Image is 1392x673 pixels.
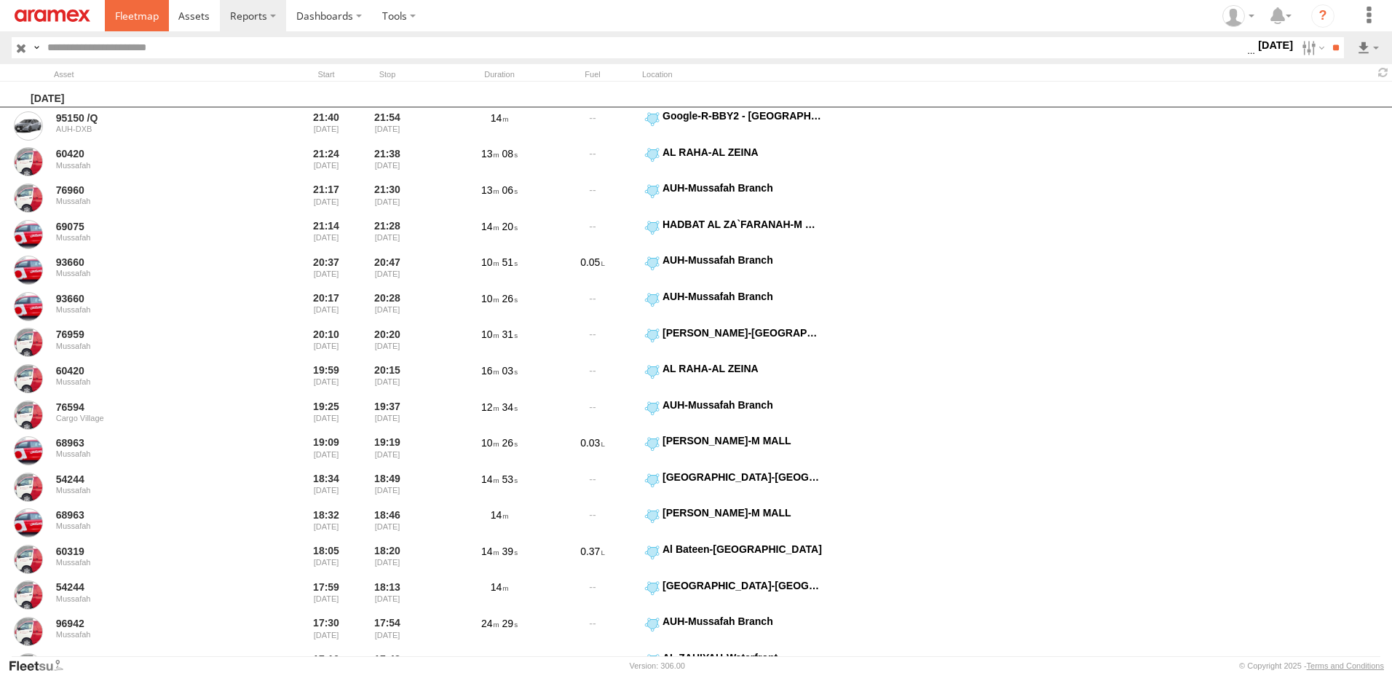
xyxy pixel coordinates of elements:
[56,486,256,495] div: Mussafah
[56,161,256,170] div: Mussafah
[663,543,822,556] div: Al Bateen-[GEOGRAPHIC_DATA]
[502,148,518,160] span: 08
[56,233,256,242] div: Mussafah
[298,181,354,215] div: Entered prior to selected date range
[481,293,499,304] span: 10
[298,543,354,576] div: Entered prior to selected date range
[298,398,354,432] div: Entered prior to selected date range
[360,253,415,287] div: 20:47 [DATE]
[642,543,824,576] label: Click to View Event Location
[642,218,824,251] label: Click to View Event Location
[663,471,822,484] div: [GEOGRAPHIC_DATA]-[GEOGRAPHIC_DATA]
[663,615,822,628] div: AUH-Mussafah Branch
[549,543,636,576] div: 0.37
[56,184,256,197] a: 76960
[56,377,256,386] div: Mussafah
[56,522,256,530] div: Mussafah
[360,181,415,215] div: 21:30 [DATE]
[56,653,256,666] a: 58356
[502,293,518,304] span: 26
[502,654,518,666] span: 08
[56,449,256,458] div: Mussafah
[31,37,42,58] label: Search Query
[1311,4,1334,28] i: ?
[642,146,824,179] label: Click to View Event Location
[298,362,354,395] div: Entered prior to selected date range
[481,473,499,485] span: 14
[56,111,256,125] a: 95150 /Q
[360,434,415,468] div: 19:19 [DATE]
[663,579,822,592] div: [GEOGRAPHIC_DATA]-[GEOGRAPHIC_DATA]
[663,109,822,122] div: Google-R-BBY2 - [GEOGRAPHIC_DATA]
[481,221,499,232] span: 14
[502,328,518,340] span: 31
[642,579,824,613] label: Click to View Event Location
[15,9,90,22] img: aramex-logo.svg
[56,147,256,160] a: 60420
[481,401,499,413] span: 12
[56,414,256,422] div: Cargo Village
[1356,37,1380,58] label: Export results as...
[502,221,518,232] span: 20
[1255,37,1296,53] label: [DATE]
[56,197,256,205] div: Mussafah
[298,615,354,648] div: Entered prior to selected date range
[56,125,256,133] div: AUH-DXB
[56,305,256,314] div: Mussafah
[502,401,518,413] span: 34
[1217,5,1259,27] div: Mohammedazath Nainamohammed
[360,506,415,540] div: 18:46 [DATE]
[360,615,415,648] div: 17:54 [DATE]
[56,473,256,486] a: 54244
[56,328,256,341] a: 76959
[481,328,499,340] span: 10
[663,146,822,159] div: AL RAHA-AL ZEINA
[491,581,509,593] span: 14
[360,579,415,613] div: 18:13 [DATE]
[56,558,256,567] div: Mussafah
[56,401,256,414] a: 76594
[56,630,256,639] div: Mussafah
[481,184,499,196] span: 13
[360,362,415,395] div: 20:15 [DATE]
[663,181,822,194] div: AUH-Mussafah Branch
[56,436,256,449] a: 68963
[298,434,354,468] div: Entered prior to selected date range
[642,290,824,323] label: Click to View Event Location
[481,654,499,666] span: 26
[360,471,415,504] div: 18:49 [DATE]
[549,253,636,287] div: 0.05
[502,256,518,268] span: 51
[502,546,518,557] span: 39
[298,471,354,504] div: Entered prior to selected date range
[663,434,822,447] div: [PERSON_NAME]-M MALL
[481,256,499,268] span: 10
[663,253,822,267] div: AUH-Mussafah Branch
[298,326,354,360] div: Entered prior to selected date range
[502,618,518,629] span: 29
[663,651,822,664] div: AL ZAHIYAH-Waterfront
[502,365,518,377] span: 03
[56,269,256,278] div: Mussafah
[481,546,499,557] span: 14
[481,148,499,160] span: 13
[642,398,824,432] label: Click to View Event Location
[502,184,518,196] span: 06
[298,579,354,613] div: Entered prior to selected date range
[663,290,822,303] div: AUH-Mussafah Branch
[663,506,822,519] div: [PERSON_NAME]-M MALL
[663,326,822,339] div: [PERSON_NAME]-[GEOGRAPHIC_DATA]
[481,365,499,377] span: 16
[360,398,415,432] div: 19:37 [DATE]
[298,506,354,540] div: Entered prior to selected date range
[491,112,509,124] span: 14
[56,292,256,305] a: 93660
[56,256,256,269] a: 93660
[1296,37,1327,58] label: Search Filter Options
[642,326,824,360] label: Click to View Event Location
[298,146,354,179] div: Entered prior to selected date range
[502,437,518,449] span: 26
[642,615,824,648] label: Click to View Event Location
[481,437,499,449] span: 10
[642,434,824,468] label: Click to View Event Location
